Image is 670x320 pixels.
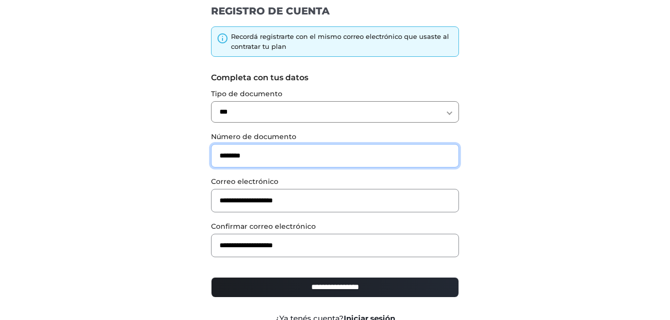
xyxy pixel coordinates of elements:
label: Tipo de documento [211,89,459,99]
label: Confirmar correo electrónico [211,221,459,232]
label: Número de documento [211,132,459,142]
label: Completa con tus datos [211,72,459,84]
div: Recordá registrarte con el mismo correo electrónico que usaste al contratar tu plan [231,32,453,51]
h1: REGISTRO DE CUENTA [211,4,459,17]
label: Correo electrónico [211,176,459,187]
